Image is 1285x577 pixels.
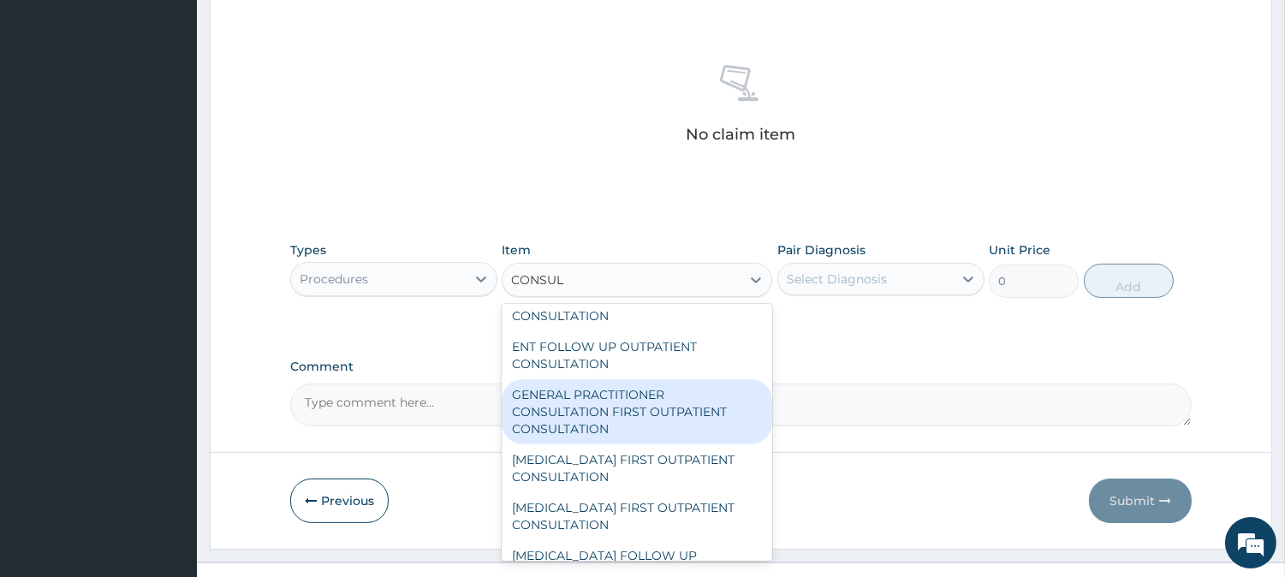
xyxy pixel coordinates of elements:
span: We're online! [99,177,236,350]
button: Previous [290,479,389,523]
div: Minimize live chat window [281,9,322,50]
p: No claim item [686,126,795,143]
div: Chat with us now [89,96,288,118]
label: Unit Price [989,241,1050,259]
label: Comment [290,360,1192,374]
div: Procedures [300,271,368,288]
div: Select Diagnosis [787,271,887,288]
label: Types [290,243,326,258]
div: [MEDICAL_DATA] FIRST OUTPATIENT CONSULTATION [502,444,772,492]
div: [MEDICAL_DATA] FIRST OUTPATIENT CONSULTATION [502,492,772,540]
label: Pair Diagnosis [777,241,866,259]
button: Add [1084,264,1174,298]
button: Submit [1089,479,1192,523]
img: d_794563401_company_1708531726252_794563401 [32,86,69,128]
label: Item [502,241,531,259]
div: OPTOMETRIST FIRST OUTPATIENT CONSULTATION [502,283,772,331]
div: ENT FOLLOW UP OUTPATIENT CONSULTATION [502,331,772,379]
div: GENERAL PRACTITIONER CONSULTATION FIRST OUTPATIENT CONSULTATION [502,379,772,444]
textarea: Type your message and hit 'Enter' [9,390,326,450]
